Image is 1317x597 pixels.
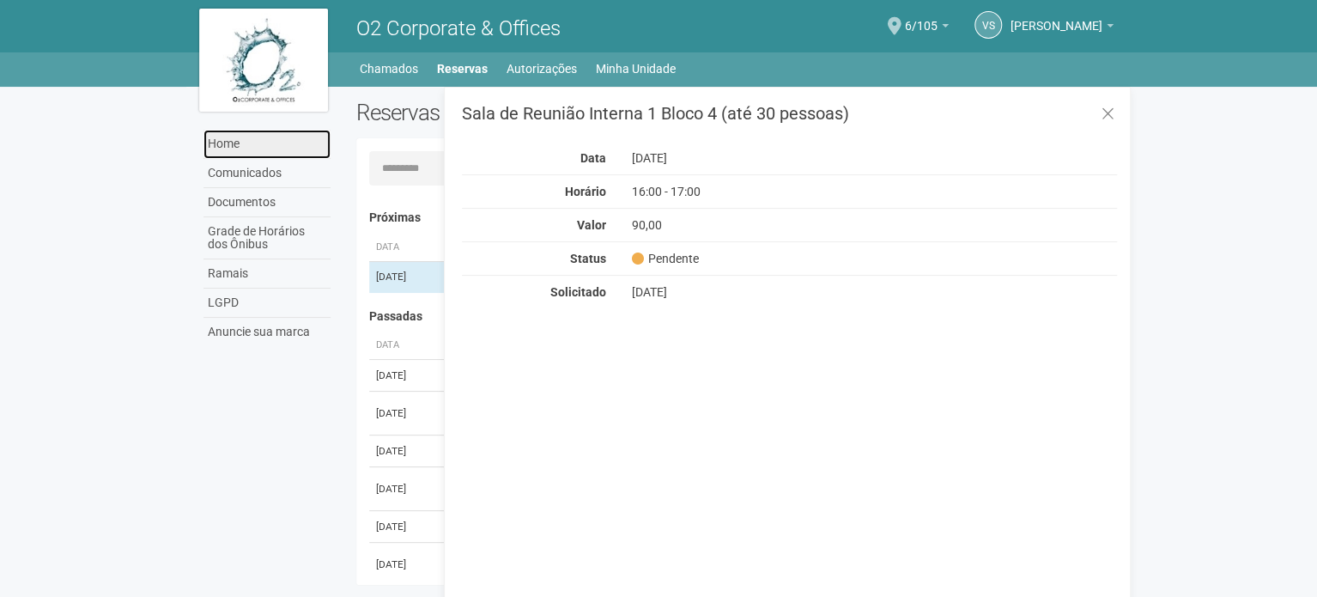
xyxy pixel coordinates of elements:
[437,57,488,81] a: Reservas
[369,467,438,511] td: [DATE]
[1011,3,1102,33] span: VINICIUS SANTOS DA ROCHA CORREA
[203,130,331,159] a: Home
[438,543,933,587] td: Sala de Reunião Interna 1 Bloco 2 (até 30 pessoas)
[438,392,933,436] td: Sala de Reunião Interna 1 Bloco 4 (até 30 pessoas)
[356,16,561,40] span: O2 Corporate & Offices
[596,57,676,81] a: Minha Unidade
[577,218,606,232] strong: Valor
[438,234,933,262] th: Área ou Serviço
[203,159,331,188] a: Comunicados
[619,284,960,300] div: [DATE]
[369,211,1105,224] h4: Próximas
[438,261,933,293] td: Sala de Reunião Interna 1 Bloco 4 (até 30 pessoas)
[369,392,438,436] td: [DATE]
[619,150,960,166] div: [DATE]
[565,185,606,198] strong: Horário
[619,217,960,233] div: 90,00
[369,511,438,543] td: [DATE]
[438,360,933,392] td: Sala de Reunião Interna 1 Bloco 2 (até 30 pessoas)
[203,318,331,346] a: Anuncie sua marca
[203,217,331,259] a: Grade de Horários dos Ônibus
[369,360,438,392] td: [DATE]
[438,467,933,511] td: Sala de Reunião Interna 1 Bloco 4 (até 30 pessoas)
[356,100,724,125] h2: Reservas
[369,234,438,262] th: Data
[360,57,418,81] a: Chamados
[438,436,933,467] td: Sala de Reunião Interna 1 Bloco 2 (até 30 pessoas)
[619,184,960,199] div: 16:00 - 17:00
[369,261,438,293] td: [DATE]
[203,188,331,217] a: Documentos
[905,21,949,35] a: 6/105
[438,332,933,360] th: Área ou Serviço
[550,285,606,299] strong: Solicitado
[369,310,1105,323] h4: Passadas
[632,251,699,266] span: Pendente
[462,105,1117,122] h3: Sala de Reunião Interna 1 Bloco 4 (até 30 pessoas)
[570,252,606,265] strong: Status
[369,543,438,587] td: [DATE]
[203,259,331,289] a: Ramais
[1011,21,1114,35] a: [PERSON_NAME]
[199,9,328,112] img: logo.jpg
[369,436,438,467] td: [DATE]
[203,289,331,318] a: LGPD
[974,11,1002,39] a: VS
[580,151,606,165] strong: Data
[369,332,438,360] th: Data
[905,3,938,33] span: 6/105
[438,511,933,543] td: Sala de Reunião Interna 1 Bloco 2 (até 30 pessoas)
[507,57,577,81] a: Autorizações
